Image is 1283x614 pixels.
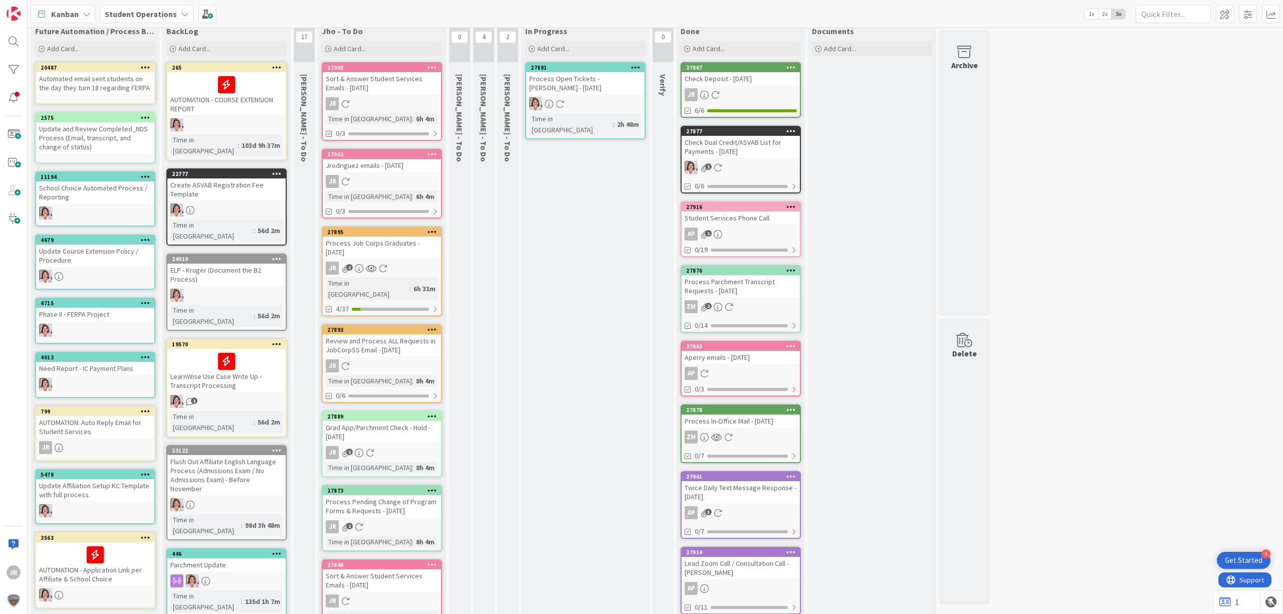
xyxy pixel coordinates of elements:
[1219,596,1239,608] a: 1
[243,520,283,531] div: 98d 3h 48m
[686,267,800,274] div: 27876
[322,62,442,141] a: 27903Sort & Answer Student Services Emails - [DATE]JRTime in [GEOGRAPHIC_DATA]:6h 4m0/3
[35,112,155,163] a: 2575Update and Review Completed_NDS Process (Email, transcript, and change of status)
[39,270,52,283] img: EW
[685,582,698,595] div: AP
[36,479,154,501] div: Update Affiliation Setup KC Template with full process.
[41,471,154,478] div: 5478
[170,118,183,131] img: EW
[323,520,441,533] div: JR
[682,212,800,225] div: Student Services Phone Call
[326,594,339,607] div: JR
[191,397,197,404] span: 1
[326,536,412,547] div: Time in [GEOGRAPHIC_DATA]
[170,514,241,536] div: Time in [GEOGRAPHIC_DATA]
[41,408,154,415] div: 799
[526,72,645,94] div: Process Open Tickets - [PERSON_NAME] - [DATE]
[36,181,154,203] div: School Choice Automated Process / Reporting
[167,549,286,571] div: 446Parchment Update
[412,462,413,473] span: :
[172,447,286,454] div: 23122
[35,352,155,398] a: 4013Need Report - IC Payment PlansEW
[695,526,704,537] span: 0/7
[323,412,441,443] div: 27889Grad App/Parchment Check - Hold - [DATE]
[682,266,800,297] div: 27876Process Parchment Transcript Requests - [DATE]
[526,63,645,94] div: 27881Process Open Tickets - [PERSON_NAME] - [DATE]
[682,72,800,85] div: Check Deposit - [DATE]
[41,64,154,71] div: 20487
[243,596,283,607] div: 135d 1h 7m
[41,237,154,244] div: 4679
[686,343,800,350] div: 27883
[167,395,286,408] div: EW
[682,136,800,158] div: Check Dual Credit/ASVAB List for Payments - [DATE]
[682,63,800,85] div: 27867Check Deposit - [DATE]
[167,340,286,349] div: 19570
[36,470,154,479] div: 5478
[695,320,708,331] span: 0/14
[682,266,800,275] div: 27876
[39,504,52,517] img: EW
[170,411,254,433] div: Time in [GEOGRAPHIC_DATA]
[172,170,286,177] div: 22777
[167,178,286,200] div: Create ASVAB Registration Fee Template
[167,289,286,302] div: EW
[336,128,345,139] span: 0/3
[531,64,645,71] div: 27881
[170,395,183,408] img: EW
[412,191,413,202] span: :
[36,236,154,267] div: 4679Update Course Extension Policy / Procedure
[327,326,441,333] div: 27893
[167,455,286,495] div: Flush Out Affiliate English Language Process (Admissions Exam / No Admissions Exam) - Before Nove...
[413,191,437,202] div: 6h 4m
[682,548,800,579] div: 27914Lead Zoom Call / Consultation Call - [PERSON_NAME]
[326,278,409,300] div: Time in [GEOGRAPHIC_DATA]
[412,113,413,124] span: :
[529,113,613,135] div: Time in [GEOGRAPHIC_DATA]
[413,462,437,473] div: 8h 4m
[412,375,413,386] span: :
[682,481,800,503] div: Twice Daily Text Message Response - [DATE]
[254,417,255,428] span: :
[41,534,154,541] div: 3563
[167,203,286,217] div: EW
[170,203,183,217] img: EW
[413,113,437,124] div: 6h 4m
[682,63,800,72] div: 27867
[682,127,800,136] div: 27877
[41,354,154,361] div: 4013
[35,26,155,36] span: Future Automation / Process Building
[36,207,154,220] div: EW
[323,325,441,334] div: 27893
[323,228,441,259] div: 27895Process Job Corps Graduates - [DATE]
[47,44,79,53] span: Add Card...
[167,63,286,72] div: 265
[686,473,800,480] div: 27901
[323,97,441,110] div: JR
[323,262,441,275] div: JR
[525,62,646,139] a: 27881Process Open Tickets - [PERSON_NAME] - [DATE]EWTime in [GEOGRAPHIC_DATA]:2h 48m
[36,407,154,416] div: 799
[323,560,441,569] div: 27848
[685,506,698,519] div: AP
[323,150,441,159] div: 27902
[526,63,645,72] div: 27881
[172,341,286,348] div: 19570
[36,533,154,542] div: 3563
[322,411,442,477] a: 27889Grad App/Parchment Check - Hold - [DATE]JRTime in [GEOGRAPHIC_DATA]:8h 4m
[613,119,614,130] span: :
[36,63,154,72] div: 20487
[326,97,339,110] div: JR
[681,265,801,333] a: 27876Process Parchment Transcript Requests - [DATE]ZM0/14
[322,26,363,36] span: Jho - To Do
[39,588,52,601] img: EW
[322,149,442,219] a: 27902Jrodriguez emails - [DATE]JRTime in [GEOGRAPHIC_DATA]:6h 4m0/3
[681,341,801,396] a: 27883Aperry emails - [DATE]AP0/3
[36,72,154,94] div: Automated email sent students on the day they turn 18 regarding FERPA
[323,325,441,356] div: 27893Review and Process ALL Requests in JobCorpSS Email - [DATE]
[170,134,238,156] div: Time in [GEOGRAPHIC_DATA]
[685,367,698,380] div: AP
[105,9,177,19] b: Student Operations
[254,310,255,321] span: :
[36,353,154,375] div: 4013Need Report - IC Payment Plans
